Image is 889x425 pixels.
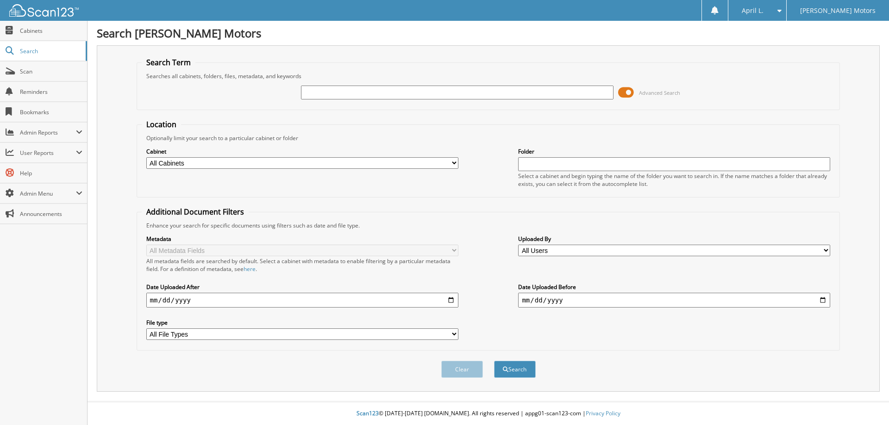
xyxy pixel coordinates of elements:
div: Select a cabinet and begin typing the name of the folder you want to search in. If the name match... [518,172,830,188]
label: Folder [518,148,830,155]
legend: Search Term [142,57,195,68]
label: Uploaded By [518,235,830,243]
h1: Search [PERSON_NAME] Motors [97,25,880,41]
span: Advanced Search [639,89,680,96]
span: Announcements [20,210,82,218]
label: Cabinet [146,148,458,155]
span: User Reports [20,149,76,157]
div: Optionally limit your search to a particular cabinet or folder [142,134,835,142]
label: File type [146,319,458,326]
a: here [244,265,256,273]
label: Date Uploaded Before [518,283,830,291]
span: Admin Reports [20,129,76,136]
button: Search [494,361,536,378]
span: Bookmarks [20,108,82,116]
span: Admin Menu [20,190,76,197]
legend: Additional Document Filters [142,207,249,217]
iframe: Chat Widget [843,381,889,425]
span: [PERSON_NAME] Motors [800,8,876,13]
label: Date Uploaded After [146,283,458,291]
span: Help [20,169,82,177]
span: Scan [20,68,82,75]
input: start [146,293,458,308]
input: end [518,293,830,308]
span: Reminders [20,88,82,96]
span: Cabinets [20,27,82,35]
button: Clear [441,361,483,378]
div: Enhance your search for specific documents using filters such as date and file type. [142,222,835,229]
a: Privacy Policy [586,409,620,417]
legend: Location [142,119,181,129]
span: April L. [742,8,764,13]
span: Search [20,47,81,55]
div: All metadata fields are searched by default. Select a cabinet with metadata to enable filtering b... [146,257,458,273]
div: © [DATE]-[DATE] [DOMAIN_NAME]. All rights reserved | appg01-scan123-com | [88,402,889,425]
span: Scan123 [357,409,379,417]
label: Metadata [146,235,458,243]
div: Searches all cabinets, folders, files, metadata, and keywords [142,72,835,80]
img: scan123-logo-white.svg [9,4,79,17]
